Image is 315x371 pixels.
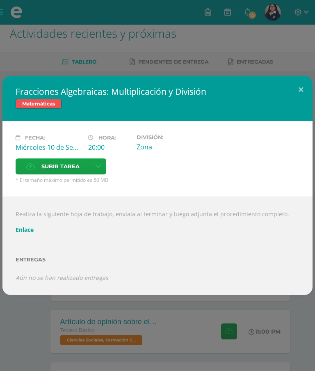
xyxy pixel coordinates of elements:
span: Fecha: [25,135,45,141]
i: Aún no se han realizado entregas [16,274,108,282]
label: Entregas [16,256,299,263]
label: División: [137,134,203,140]
span: * El tamaño máximo permitido es 50 MB [16,176,299,183]
div: Miércoles 10 de Septiembre [16,143,82,152]
span: Subir tarea [41,159,80,174]
span: Hora: [98,135,116,141]
div: Realiza la siguiente hoja de trabajo, envíala al terminar y luego adjunta el procedimiento completo. [2,197,313,295]
button: Close (Esc) [289,76,313,104]
h2: Fracciones Algebraicas: Multiplicación y División [16,86,299,97]
span: Matemáticas [16,99,62,109]
a: Enlace [16,226,34,234]
div: Zona [137,142,203,151]
div: 20:00 [88,143,130,152]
